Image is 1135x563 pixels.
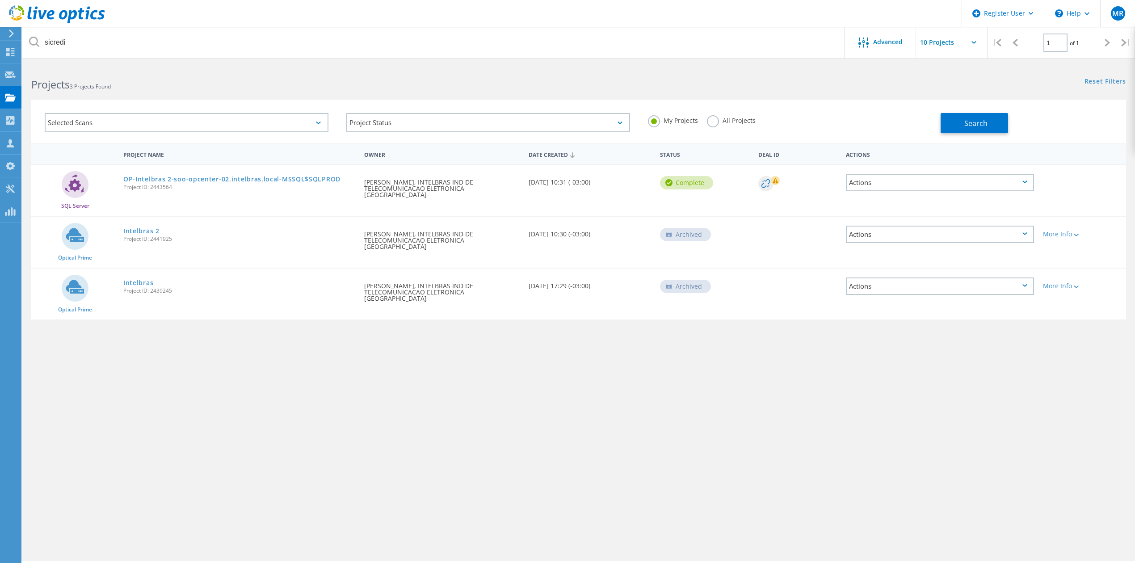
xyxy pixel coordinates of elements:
[346,113,630,132] div: Project Status
[9,19,105,25] a: Live Optics Dashboard
[360,165,524,207] div: [PERSON_NAME], INTELBRAS IND DE TELECOMUNICACAO ELETRONICA [GEOGRAPHIC_DATA]
[123,288,355,294] span: Project ID: 2439245
[360,269,524,311] div: [PERSON_NAME], INTELBRAS IND DE TELECOMUNICACAO ELETRONICA [GEOGRAPHIC_DATA]
[123,228,160,234] a: Intelbras 2
[660,280,711,293] div: Archived
[31,77,70,92] b: Projects
[660,228,711,241] div: Archived
[58,255,92,260] span: Optical Prime
[61,203,89,209] span: SQL Server
[123,176,340,182] a: OP-Intelbras 2-soo-opcenter-02.intelbras.local-MSSQL$SQLPROD
[123,280,153,286] a: Intelbras
[846,226,1034,243] div: Actions
[988,27,1006,59] div: |
[119,146,360,162] div: Project Name
[524,165,656,194] div: [DATE] 10:31 (-03:00)
[1085,78,1126,86] a: Reset Filters
[1043,231,1122,237] div: More Info
[524,269,656,298] div: [DATE] 17:29 (-03:00)
[45,113,328,132] div: Selected Scans
[754,146,841,162] div: Deal Id
[846,174,1034,191] div: Actions
[123,236,355,242] span: Project ID: 2441925
[70,83,111,90] span: 3 Projects Found
[360,217,524,259] div: [PERSON_NAME], INTELBRAS IND DE TELECOMUNICACAO ELETRONICA [GEOGRAPHIC_DATA]
[941,113,1008,133] button: Search
[524,217,656,246] div: [DATE] 10:30 (-03:00)
[524,146,656,163] div: Date Created
[1112,10,1123,17] span: MR
[1043,283,1122,289] div: More Info
[1055,9,1063,17] svg: \n
[123,185,355,190] span: Project ID: 2443564
[22,27,845,58] input: Search projects by name, owner, ID, company, etc
[656,146,754,162] div: Status
[841,146,1038,162] div: Actions
[1070,39,1079,47] span: of 1
[1117,27,1135,59] div: |
[846,277,1034,295] div: Actions
[660,176,713,189] div: Complete
[58,307,92,312] span: Optical Prime
[873,39,903,45] span: Advanced
[648,115,698,124] label: My Projects
[707,115,756,124] label: All Projects
[964,118,988,128] span: Search
[360,146,524,162] div: Owner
